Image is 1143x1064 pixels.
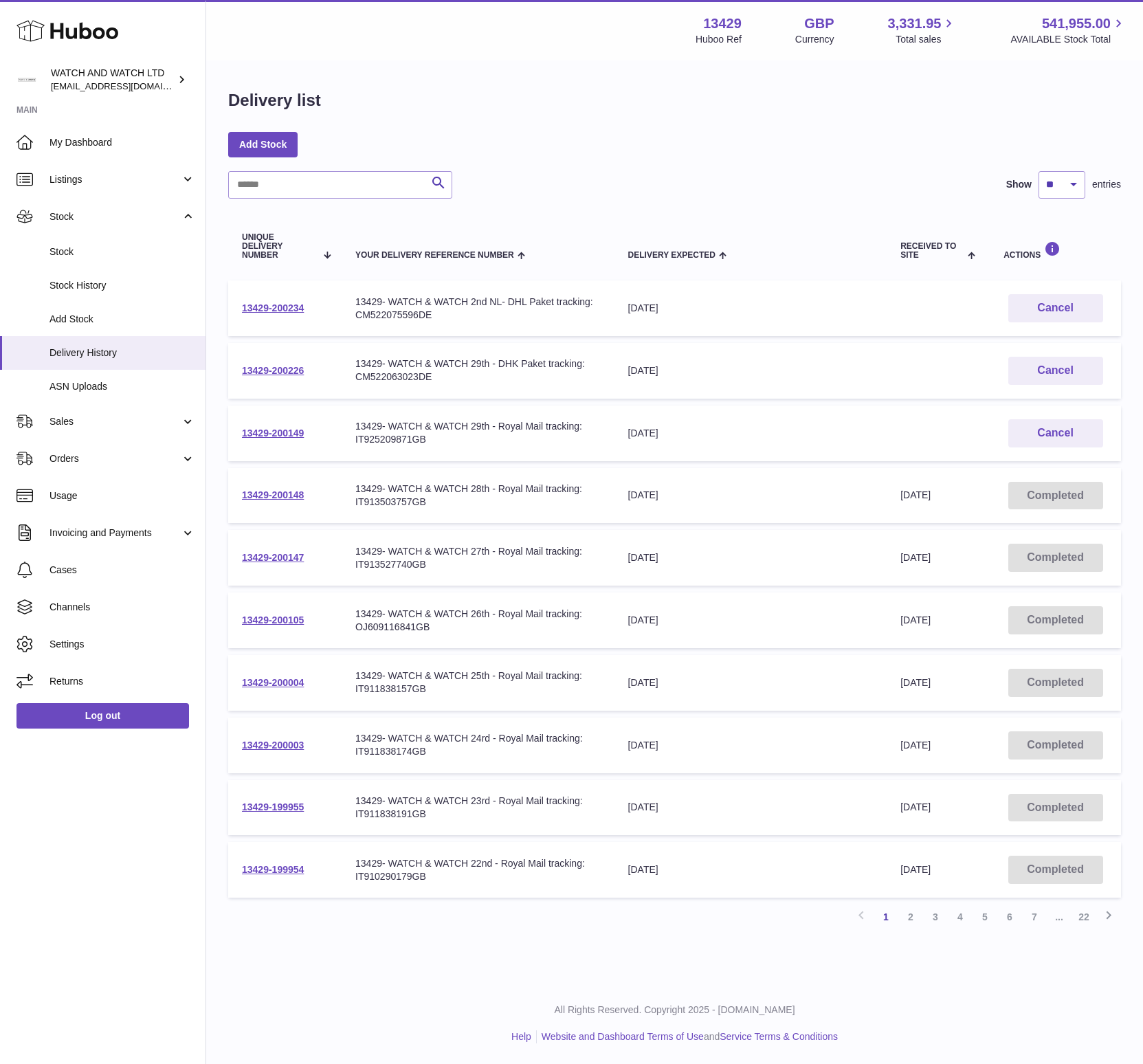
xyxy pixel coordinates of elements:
[242,428,304,439] a: 13429-200149
[49,210,181,223] span: Stock
[888,14,957,46] a: 3,331.95 Total sales
[628,489,874,502] div: [DATE]
[900,242,964,260] span: Received to Site
[900,677,931,688] span: [DATE]
[900,552,931,563] span: [DATE]
[628,551,874,564] div: [DATE]
[355,420,601,446] div: 13429- WATCH & WATCH 29th - Royal Mail tracking: IT925209871GB
[242,365,304,376] a: 13429-200226
[242,552,304,563] a: 13429-200147
[49,675,195,688] span: Returns
[242,489,304,500] a: 13429-200148
[242,233,316,261] span: Unique Delivery Number
[49,346,195,359] span: Delivery History
[888,14,942,33] span: 3,331.95
[49,564,195,577] span: Cases
[628,676,874,689] div: [DATE]
[355,296,601,322] div: 13429- WATCH & WATCH 2nd NL- DHL Paket tracking: CM522075596DE
[242,614,304,625] a: 13429-200105
[355,357,601,384] div: 13429- WATCH & WATCH 29th - DHK Paket tracking: CM522063023DE
[49,489,195,502] span: Usage
[242,677,304,688] a: 13429-200004
[703,14,742,33] strong: 13429
[49,245,195,258] span: Stock
[1022,905,1047,929] a: 7
[16,703,189,728] a: Log out
[242,864,304,875] a: 13429-199954
[355,669,601,696] div: 13429- WATCH & WATCH 25th - Royal Mail tracking: IT911838157GB
[628,251,715,260] span: Delivery Expected
[511,1031,531,1042] a: Help
[16,69,37,90] img: baris@watchandwatch.co.uk
[355,545,601,571] div: 13429- WATCH & WATCH 27th - Royal Mail tracking: IT913527740GB
[628,863,874,876] div: [DATE]
[1042,14,1111,33] span: 541,955.00
[896,33,957,46] span: Total sales
[49,279,195,292] span: Stock History
[1092,178,1121,191] span: entries
[900,614,931,625] span: [DATE]
[51,67,175,93] div: WATCH AND WATCH LTD
[355,251,514,260] span: Your Delivery Reference Number
[628,739,874,752] div: [DATE]
[804,14,834,33] strong: GBP
[900,801,931,812] span: [DATE]
[948,905,973,929] a: 4
[49,380,195,393] span: ASN Uploads
[1006,178,1032,191] label: Show
[898,905,923,929] a: 2
[355,732,601,758] div: 13429- WATCH & WATCH 24rd - Royal Mail tracking: IT911838174GB
[242,302,304,313] a: 13429-200234
[355,857,601,883] div: 13429- WATCH & WATCH 22nd - Royal Mail tracking: IT910290179GB
[242,740,304,751] a: 13429-200003
[628,302,874,315] div: [DATE]
[900,489,931,500] span: [DATE]
[628,427,874,440] div: [DATE]
[49,415,181,428] span: Sales
[537,1030,838,1043] li: and
[628,614,874,627] div: [DATE]
[1008,419,1103,447] button: Cancel
[923,905,948,929] a: 3
[900,864,931,875] span: [DATE]
[355,795,601,821] div: 13429- WATCH & WATCH 23rd - Royal Mail tracking: IT911838191GB
[228,132,298,157] a: Add Stock
[628,801,874,814] div: [DATE]
[49,638,195,651] span: Settings
[720,1031,838,1042] a: Service Terms & Conditions
[49,527,181,540] span: Invoicing and Payments
[628,364,874,377] div: [DATE]
[874,905,898,929] a: 1
[973,905,997,929] a: 5
[49,136,195,149] span: My Dashboard
[1010,33,1127,46] span: AVAILABLE Stock Total
[997,905,1022,929] a: 6
[228,89,321,111] h1: Delivery list
[355,608,601,634] div: 13429- WATCH & WATCH 26th - Royal Mail tracking: OJ609116841GB
[1010,14,1127,46] a: 541,955.00 AVAILABLE Stock Total
[1008,294,1103,322] button: Cancel
[542,1031,704,1042] a: Website and Dashboard Terms of Use
[795,33,834,46] div: Currency
[49,601,195,614] span: Channels
[1008,357,1103,385] button: Cancel
[696,33,742,46] div: Huboo Ref
[355,483,601,509] div: 13429- WATCH & WATCH 28th - Royal Mail tracking: IT913503757GB
[1003,241,1107,260] div: Actions
[49,452,181,465] span: Orders
[900,740,931,751] span: [DATE]
[49,313,195,326] span: Add Stock
[1072,905,1096,929] a: 22
[217,1004,1132,1017] p: All Rights Reserved. Copyright 2025 - [DOMAIN_NAME]
[49,173,181,186] span: Listings
[1047,905,1072,929] span: ...
[51,80,202,91] span: [EMAIL_ADDRESS][DOMAIN_NAME]
[242,801,304,812] a: 13429-199955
